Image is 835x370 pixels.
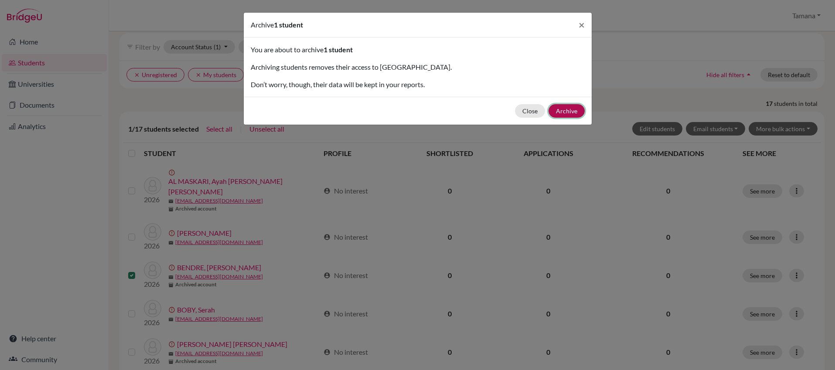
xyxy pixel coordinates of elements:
[549,104,585,118] button: Archive
[251,62,585,72] p: Archiving students removes their access to [GEOGRAPHIC_DATA].
[251,20,274,29] span: Archive
[515,104,545,118] button: Close
[579,18,585,31] span: ×
[251,44,585,55] p: You are about to archive
[572,13,592,37] button: Close
[324,45,353,54] span: 1 student
[251,79,585,90] p: Don’t worry, though, their data will be kept in your reports.
[274,20,303,29] span: 1 student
